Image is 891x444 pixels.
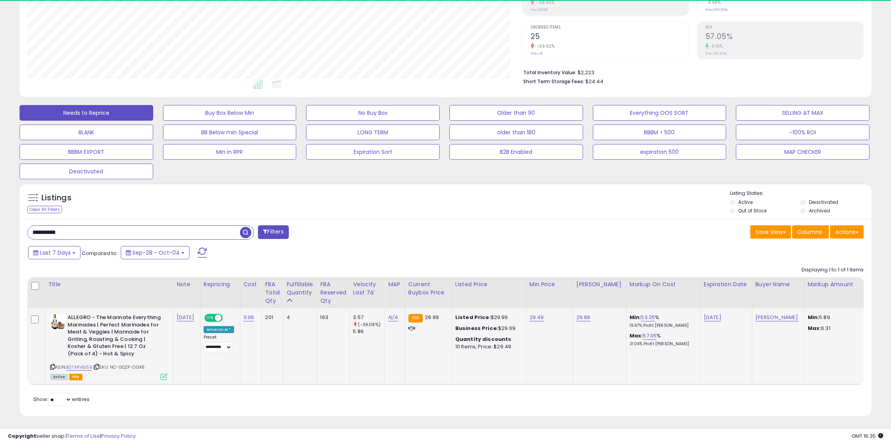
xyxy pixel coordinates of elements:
[626,277,700,308] th: The percentage added to the cost of goods (COGS) that forms the calculator for Min & Max prices.
[50,314,167,379] div: ASIN:
[576,280,623,289] div: [PERSON_NAME]
[48,280,170,289] div: Title
[455,336,520,343] div: :
[808,325,873,332] p: 6.31
[752,277,804,308] th: CSV column name: cust_attr_4_Buyer Name
[704,314,721,321] a: [DATE]
[531,51,543,56] small: Prev: 41
[523,69,576,76] b: Total Inventory Value:
[40,249,71,257] span: Last 7 Days
[8,433,136,440] div: seller snap | |
[204,326,234,333] div: Amazon AI *
[755,314,798,321] a: [PERSON_NAME]
[132,249,180,257] span: Sep-28 - Oct-04
[204,280,237,289] div: Repricing
[455,343,520,350] div: 10 Items, Price: $29.49
[705,7,728,12] small: Prev: 100.00%
[20,164,153,179] button: Deactivated
[750,225,791,239] button: Save View
[163,144,297,160] button: Min in RPR
[700,277,752,308] th: CSV column name: cust_attr_2_Expiration Date
[830,225,864,239] button: Actions
[286,280,313,297] div: Fulfillable Quantity
[204,335,234,352] div: Preset:
[265,314,277,321] div: 201
[353,280,381,297] div: Velocity Last 7d
[593,144,726,160] button: expiration 500
[93,364,145,370] span: | SKU: NC-GQ2F-D0X6
[66,364,92,371] a: B07XRVBJ5B
[593,125,726,140] button: BBBM > 500
[425,314,439,321] span: 29.99
[20,144,153,160] button: BBBM EXPORT
[408,314,423,323] small: FBA
[33,396,89,403] span: Show: entries
[177,280,197,289] div: Note
[585,78,603,85] span: $24.44
[630,341,694,347] p: 21.04% Profit [PERSON_NAME]
[50,314,66,330] img: 41nG52o3d3L._SL40_.jpg
[67,432,100,440] a: Terms of Use
[41,193,72,203] h5: Listings
[630,332,643,339] b: Max:
[163,125,297,140] button: BB Below min Special
[593,105,726,121] button: Everything OOS SORT
[738,207,767,214] label: Out of Stock
[530,314,544,321] a: 29.49
[286,314,311,321] div: 4
[738,199,753,205] label: Active
[388,280,401,289] div: MAP
[353,314,385,321] div: 3.57
[705,51,727,56] small: Prev: 56.94%
[736,144,870,160] button: MAP CHECKER
[20,125,153,140] button: BLANK
[408,280,449,297] div: Current Buybox Price
[455,335,512,343] b: Quantity discounts
[630,314,641,321] b: Min:
[809,207,830,214] label: Archived
[28,246,81,259] button: Last 7 Days
[320,314,344,321] div: 163
[306,105,440,121] button: No Buy Box
[523,67,858,77] li: $2,223
[705,32,863,43] h2: 57.05%
[523,78,584,85] b: Short Term Storage Fees:
[455,280,523,289] div: Listed Price
[736,105,870,121] button: SELLING AT MAX
[630,323,694,328] p: 19.97% Profit [PERSON_NAME]
[243,314,254,321] a: 11.06
[455,314,520,321] div: $29.99
[630,314,694,328] div: %
[808,325,821,332] strong: Max:
[121,246,190,259] button: Sep-28 - Oct-04
[802,266,864,274] div: Displaying 1 to 1 of 1 items
[358,321,380,328] small: (-39.08%)
[576,314,590,321] a: 29.99
[852,432,883,440] span: 2025-10-12 16:35 GMT
[455,325,520,332] div: $29.69
[258,225,288,239] button: Filters
[531,32,689,43] h2: 25
[630,280,697,289] div: Markup on Cost
[82,250,118,257] span: Compared to:
[222,315,234,321] span: OFF
[630,332,694,347] div: %
[449,144,583,160] button: B2B Enabled
[455,325,498,332] b: Business Price:
[388,314,397,321] a: N/A
[455,314,491,321] b: Listed Price:
[20,105,153,121] button: Needs to Reprice
[163,105,297,121] button: Buy Box Below Min
[809,199,838,205] label: Deactivated
[205,315,215,321] span: ON
[531,25,689,30] span: Ordered Items
[177,314,194,321] a: [DATE]
[265,280,280,305] div: FBA Total Qty
[530,280,570,289] div: Min Price
[306,125,440,140] button: LONG TERM
[792,225,829,239] button: Columns
[449,105,583,121] button: Older than 90
[243,280,259,289] div: Cost
[643,332,657,340] a: 57.05
[8,432,36,440] strong: Copyright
